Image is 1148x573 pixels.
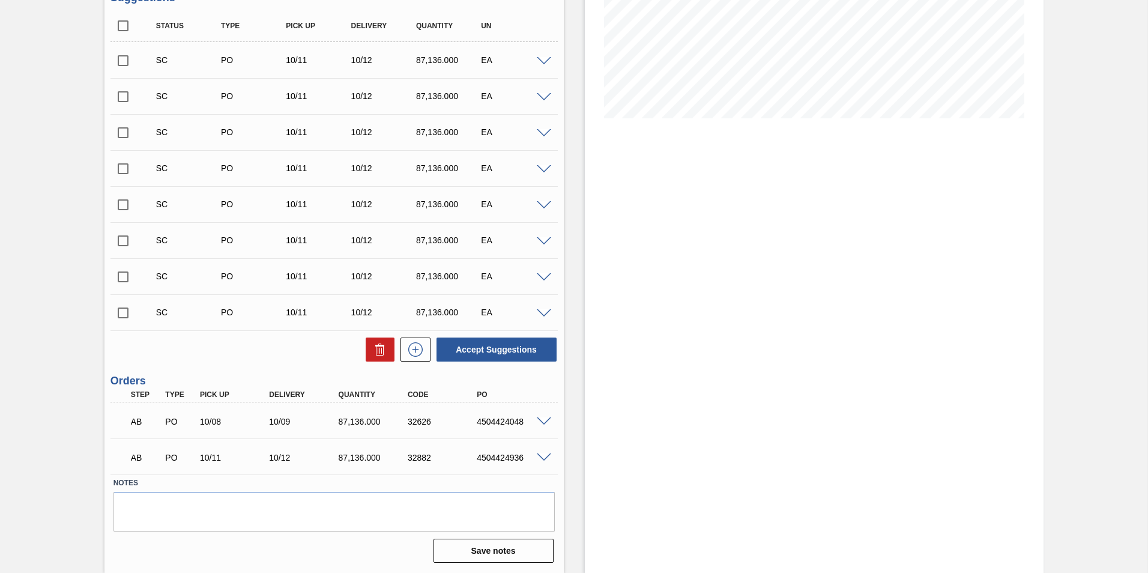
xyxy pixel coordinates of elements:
[348,235,421,245] div: 10/12/2025
[218,163,291,173] div: Purchase order
[478,199,551,209] div: EA
[474,390,551,399] div: PO
[218,271,291,281] div: Purchase order
[348,163,421,173] div: 10/12/2025
[153,127,226,137] div: Suggestion Created
[110,375,558,387] h3: Orders
[336,390,413,399] div: Quantity
[266,390,343,399] div: Delivery
[283,271,355,281] div: 10/11/2025
[478,91,551,101] div: EA
[348,55,421,65] div: 10/12/2025
[336,453,413,462] div: 87,136.000
[218,22,291,30] div: Type
[266,453,343,462] div: 10/12/2025
[218,308,291,317] div: Purchase order
[434,539,554,563] button: Save notes
[413,127,486,137] div: 87,136.000
[162,453,198,462] div: Purchase order
[128,444,164,471] div: Awaiting Billing
[474,417,551,426] div: 4504424048
[162,417,198,426] div: Purchase order
[478,55,551,65] div: EA
[478,127,551,137] div: EA
[283,22,355,30] div: Pick up
[405,390,482,399] div: Code
[336,417,413,426] div: 87,136.000
[218,55,291,65] div: Purchase order
[431,336,558,363] div: Accept Suggestions
[283,199,355,209] div: 10/11/2025
[113,474,555,492] label: Notes
[413,55,486,65] div: 87,136.000
[197,453,274,462] div: 10/11/2025
[162,390,198,399] div: Type
[394,338,431,362] div: New suggestion
[283,127,355,137] div: 10/11/2025
[437,338,557,362] button: Accept Suggestions
[348,22,421,30] div: Delivery
[153,91,226,101] div: Suggestion Created
[478,308,551,317] div: EA
[197,390,274,399] div: Pick up
[405,417,482,426] div: 32626
[348,271,421,281] div: 10/12/2025
[218,127,291,137] div: Purchase order
[413,163,486,173] div: 87,136.000
[153,308,226,317] div: Suggestion Created
[131,417,161,426] p: AB
[153,55,226,65] div: Suggestion Created
[478,271,551,281] div: EA
[413,235,486,245] div: 87,136.000
[478,163,551,173] div: EA
[153,22,226,30] div: Status
[197,417,274,426] div: 10/08/2025
[153,271,226,281] div: Suggestion Created
[128,408,164,435] div: Awaiting Billing
[413,91,486,101] div: 87,136.000
[128,390,164,399] div: Step
[283,235,355,245] div: 10/11/2025
[283,55,355,65] div: 10/11/2025
[153,199,226,209] div: Suggestion Created
[478,22,551,30] div: UN
[413,308,486,317] div: 87,136.000
[283,91,355,101] div: 10/11/2025
[405,453,482,462] div: 32882
[478,235,551,245] div: EA
[131,453,161,462] p: AB
[348,127,421,137] div: 10/12/2025
[266,417,343,426] div: 10/09/2025
[153,235,226,245] div: Suggestion Created
[413,271,486,281] div: 87,136.000
[413,199,486,209] div: 87,136.000
[413,22,486,30] div: Quantity
[348,308,421,317] div: 10/12/2025
[218,235,291,245] div: Purchase order
[474,453,551,462] div: 4504424936
[283,308,355,317] div: 10/11/2025
[283,163,355,173] div: 10/11/2025
[360,338,394,362] div: Delete Suggestions
[153,163,226,173] div: Suggestion Created
[218,199,291,209] div: Purchase order
[218,91,291,101] div: Purchase order
[348,91,421,101] div: 10/12/2025
[348,199,421,209] div: 10/12/2025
